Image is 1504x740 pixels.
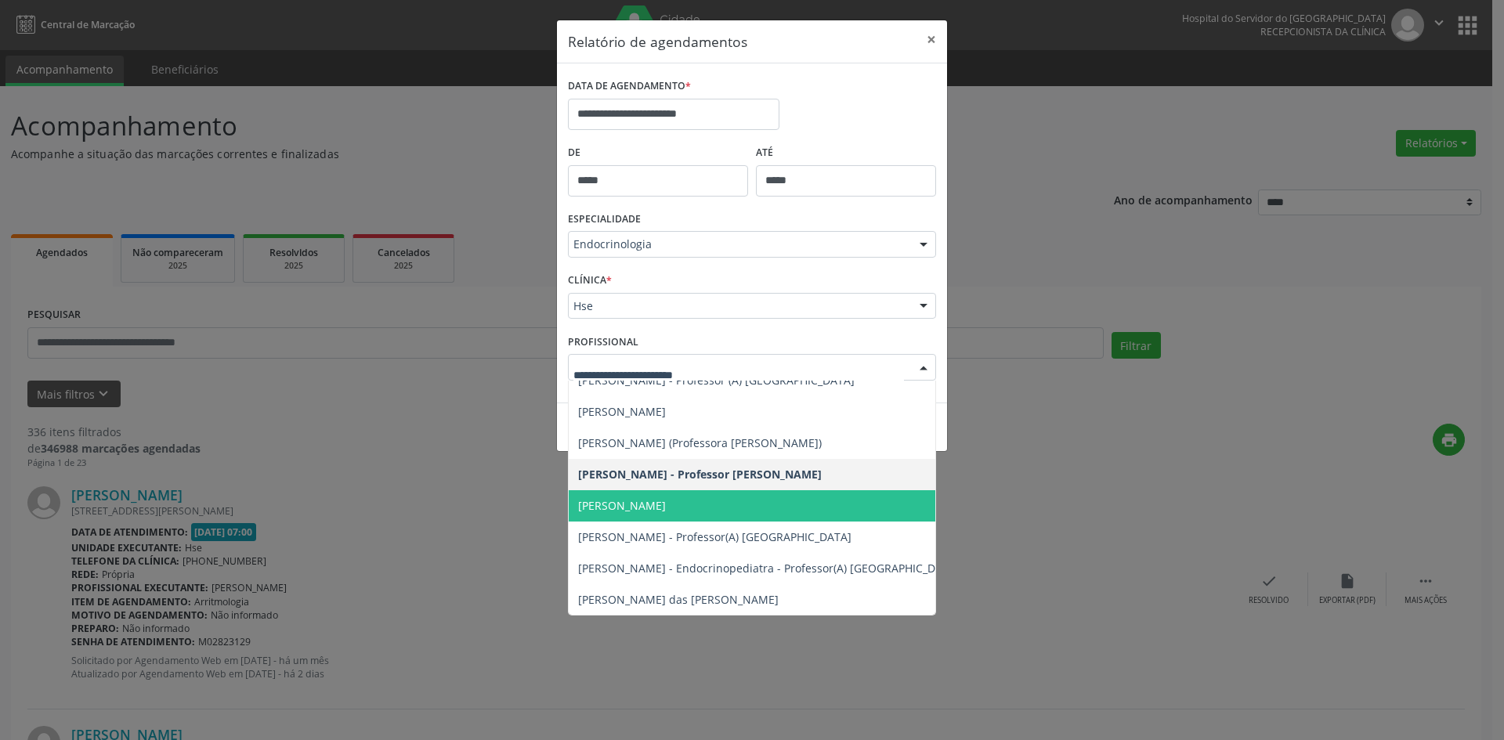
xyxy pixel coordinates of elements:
span: [PERSON_NAME] - Professor [PERSON_NAME] [578,467,822,482]
span: Hse [573,298,904,314]
label: PROFISSIONAL [568,330,638,354]
button: Close [916,20,947,59]
label: DATA DE AGENDAMENTO [568,74,691,99]
label: De [568,141,748,165]
label: ESPECIALIDADE [568,208,641,232]
label: ATÉ [756,141,936,165]
span: [PERSON_NAME] das [PERSON_NAME] [578,592,779,607]
label: CLÍNICA [568,269,612,293]
h5: Relatório de agendamentos [568,31,747,52]
span: [PERSON_NAME] [578,404,666,419]
span: Endocrinologia [573,236,904,252]
span: [PERSON_NAME] - Professor(A) [GEOGRAPHIC_DATA] [578,529,851,544]
span: [PERSON_NAME] - Professor (A) [GEOGRAPHIC_DATA] [578,373,855,388]
span: [PERSON_NAME] - Endocrinopediatra - Professor(A) [GEOGRAPHIC_DATA] [578,561,960,576]
span: [PERSON_NAME] (Professora [PERSON_NAME]) [578,435,822,450]
span: [PERSON_NAME] [578,498,666,513]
